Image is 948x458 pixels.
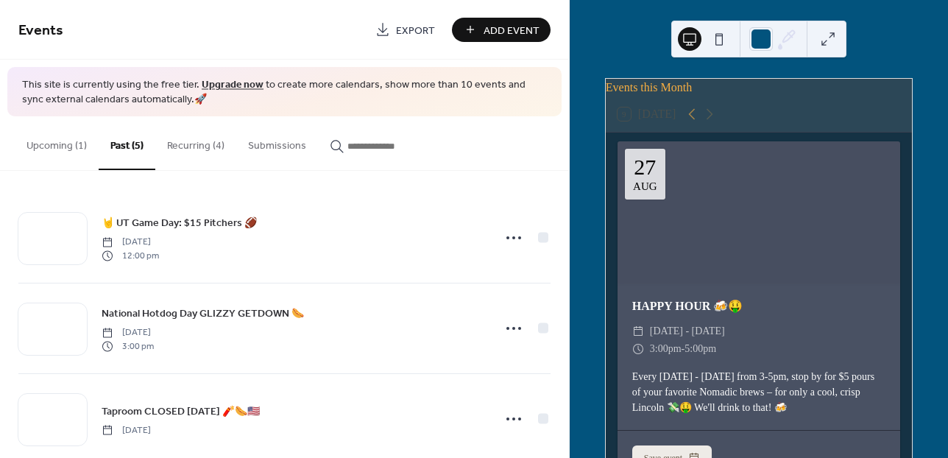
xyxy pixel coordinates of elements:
div: ​ [632,340,644,358]
span: 🤘 UT Game Day: $15 Pitchers 🏈 [102,216,257,231]
button: Upcoming (1) [15,116,99,169]
span: - [682,340,685,358]
span: 3:00pm [650,340,682,358]
span: Add Event [484,23,540,38]
div: Events this Month [606,79,912,96]
span: [DATE] [102,236,159,249]
a: Upgrade now [202,75,263,95]
span: Taproom CLOSED [DATE] 🧨🌭🇺🇸 [102,404,260,419]
span: 5:00pm [685,340,716,358]
div: Every [DATE] - [DATE] from 3-5pm, stop by for $5 pours of your favorite Nomadic brews – for only ... [618,369,900,415]
button: Submissions [236,116,318,169]
div: Aug [633,181,657,192]
span: [DATE] - [DATE] [650,323,725,340]
a: 🤘 UT Game Day: $15 Pitchers 🏈 [102,214,257,231]
span: [DATE] [102,326,154,339]
button: Recurring (4) [155,116,236,169]
div: HAPPY HOUR 🍻🤑 [618,297,900,315]
span: Events [18,16,63,45]
span: National Hotdog Day GLIZZY GETDOWN 🌭 [102,306,304,322]
a: Taproom CLOSED [DATE] 🧨🌭🇺🇸 [102,403,260,420]
button: Add Event [452,18,551,42]
span: 12:00 pm [102,249,159,262]
a: Export [364,18,446,42]
div: 27 [634,156,656,178]
div: ​ [632,323,644,340]
span: [DATE] [102,423,151,437]
button: Past (5) [99,116,155,170]
span: Export [396,23,435,38]
span: 3:00 pm [102,339,154,353]
a: National Hotdog Day GLIZZY GETDOWN 🌭 [102,305,304,322]
span: This site is currently using the free tier. to create more calendars, show more than 10 events an... [22,78,547,107]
